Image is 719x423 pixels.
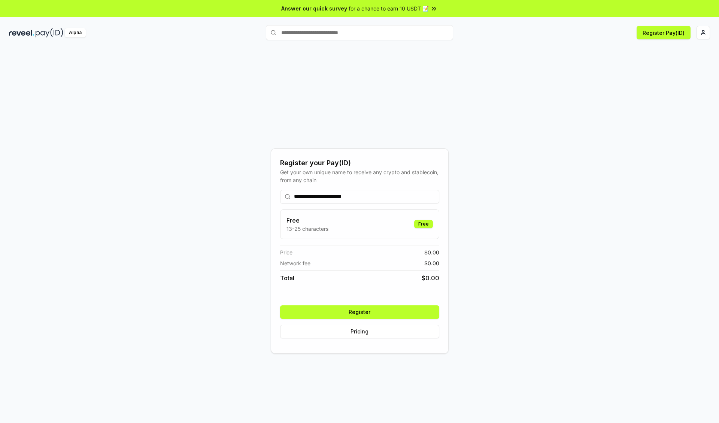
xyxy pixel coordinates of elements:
[414,220,433,228] div: Free
[280,325,439,338] button: Pricing
[286,216,328,225] h3: Free
[286,225,328,233] p: 13-25 characters
[637,26,691,39] button: Register Pay(ID)
[424,259,439,267] span: $ 0.00
[422,274,439,282] span: $ 0.00
[280,248,292,256] span: Price
[424,248,439,256] span: $ 0.00
[280,274,294,282] span: Total
[281,4,347,12] span: Answer our quick survey
[280,259,310,267] span: Network fee
[280,158,439,168] div: Register your Pay(ID)
[280,168,439,184] div: Get your own unique name to receive any crypto and stablecoin, from any chain
[349,4,429,12] span: for a chance to earn 10 USDT 📝
[9,28,34,37] img: reveel_dark
[65,28,86,37] div: Alpha
[36,28,63,37] img: pay_id
[280,305,439,319] button: Register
